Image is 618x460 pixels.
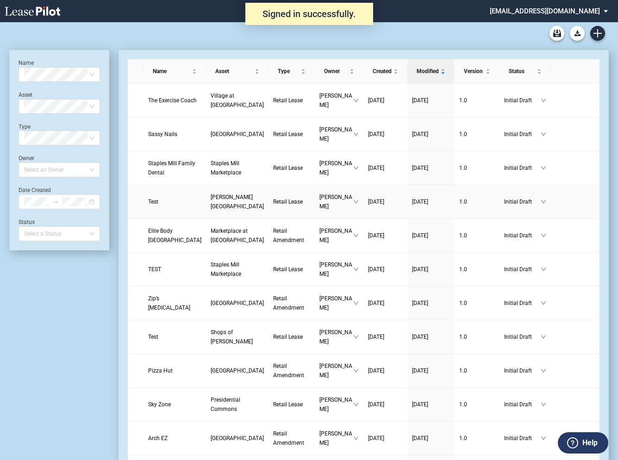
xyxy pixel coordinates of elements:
a: [DATE] [368,400,403,409]
span: Initial Draft [504,434,541,443]
span: [DATE] [368,199,384,205]
a: [DATE] [368,332,403,342]
span: Status [509,67,535,76]
a: [DATE] [412,366,450,375]
span: Initial Draft [504,197,541,206]
span: [DATE] [412,232,428,239]
a: 1.0 [459,332,495,342]
span: [PERSON_NAME] [319,193,353,211]
a: Village at [GEOGRAPHIC_DATA] [211,91,264,110]
span: Retail Lease [273,131,303,137]
span: Initial Draft [504,96,541,105]
span: [DATE] [412,367,428,374]
span: down [541,131,546,137]
a: 1.0 [459,130,495,139]
span: 1 . 0 [459,232,467,239]
span: Test [148,334,158,340]
span: [PERSON_NAME] [319,395,353,414]
a: [DATE] [368,163,403,173]
a: [DATE] [368,96,403,105]
span: down [353,131,359,137]
a: Retail Lease [273,332,310,342]
button: Download Blank Form [570,26,585,41]
span: [DATE] [368,435,384,441]
span: The Exercise Coach [148,97,197,104]
span: [DATE] [368,165,384,171]
a: [DATE] [412,332,450,342]
span: down [541,267,546,272]
span: [PERSON_NAME] [319,429,353,448]
span: Initial Draft [504,366,541,375]
span: Owner [324,67,348,76]
span: Initial Draft [504,265,541,274]
span: Marketplace at Highland Village [211,228,264,243]
a: [DATE] [368,130,403,139]
button: Help [558,432,608,454]
label: Type [19,124,31,130]
a: [GEOGRAPHIC_DATA] [211,298,264,308]
a: Zip’s [MEDICAL_DATA] [148,294,201,312]
span: Presidential Commons [211,397,240,412]
th: Name [144,59,206,84]
a: [DATE] [412,163,450,173]
span: down [353,402,359,407]
a: 1.0 [459,298,495,308]
span: 1 . 0 [459,435,467,441]
span: down [541,199,546,205]
span: [PERSON_NAME] [319,328,353,346]
span: Name [153,67,190,76]
a: Retail Amendment [273,429,310,448]
span: TEST [148,266,161,273]
span: [PERSON_NAME] [319,91,353,110]
span: 1 . 0 [459,334,467,340]
a: [DATE] [412,96,450,105]
span: Initial Draft [504,130,541,139]
span: [DATE] [368,334,384,340]
span: [PERSON_NAME] [319,125,353,143]
a: [DATE] [368,366,403,375]
span: [DATE] [368,97,384,104]
a: 1.0 [459,231,495,240]
span: down [353,300,359,306]
a: 1.0 [459,96,495,105]
span: Initial Draft [504,298,541,308]
span: [DATE] [368,367,384,374]
span: 1 . 0 [459,165,467,171]
span: Pizza Hut [148,367,173,374]
span: Zip’s Dry Cleaning [148,295,190,311]
span: [DATE] [412,165,428,171]
span: Version [464,67,484,76]
span: [DATE] [412,334,428,340]
span: Retail Amendment [273,228,304,243]
th: Created [363,59,407,84]
a: 1.0 [459,163,495,173]
span: [PERSON_NAME] [319,294,353,312]
a: Pizza Hut [148,366,201,375]
a: [DATE] [412,265,450,274]
a: [DATE] [412,298,450,308]
a: Arch EZ [148,434,201,443]
a: [DATE] [368,434,403,443]
a: [PERSON_NAME][GEOGRAPHIC_DATA] [211,193,264,211]
span: Asset [215,67,253,76]
a: Retail Lease [273,265,310,274]
span: Cinco Ranch [211,367,264,374]
th: Type [268,59,315,84]
a: [DATE] [412,400,450,409]
span: down [541,435,546,441]
a: [DATE] [412,434,450,443]
a: [DATE] [412,197,450,206]
th: Version [455,59,499,84]
span: [DATE] [368,131,384,137]
span: [DATE] [412,199,428,205]
span: down [541,334,546,340]
span: [PERSON_NAME] [319,260,353,279]
a: Sky Zone [148,400,201,409]
span: down [541,402,546,407]
th: Owner [315,59,363,84]
span: 1 . 0 [459,401,467,408]
a: 1.0 [459,366,495,375]
span: down [541,165,546,171]
a: Retail Amendment [273,226,310,245]
a: Sassy Nails [148,130,201,139]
